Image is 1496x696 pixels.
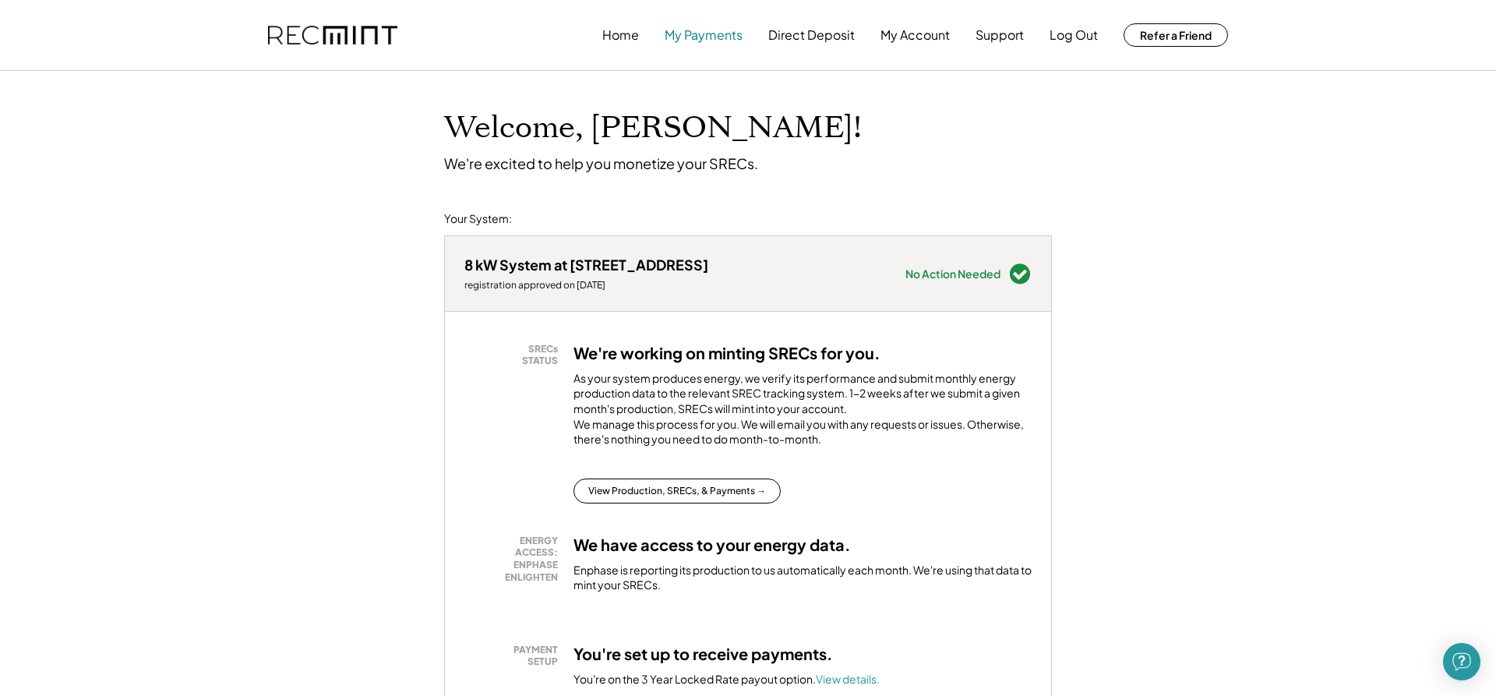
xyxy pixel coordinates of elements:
[472,644,558,668] div: PAYMENT SETUP
[1443,643,1480,680] div: Open Intercom Messenger
[573,371,1032,455] div: As your system produces energy, we verify its performance and submit monthly energy production da...
[976,19,1024,51] button: Support
[1124,23,1228,47] button: Refer a Friend
[573,535,851,555] h3: We have access to your energy data.
[768,19,855,51] button: Direct Deposit
[573,672,880,687] div: You're on the 3 Year Locked Rate payout option.
[464,256,708,274] div: 8 kW System at [STREET_ADDRESS]
[602,19,639,51] button: Home
[573,644,833,664] h3: You're set up to receive payments.
[464,279,708,291] div: registration approved on [DATE]
[573,563,1032,593] div: Enphase is reporting its production to us automatically each month. We're using that data to mint...
[665,19,743,51] button: My Payments
[444,154,758,172] div: We're excited to help you monetize your SRECs.
[472,343,558,367] div: SRECs STATUS
[880,19,950,51] button: My Account
[573,343,880,363] h3: We're working on minting SRECs for you.
[444,211,512,227] div: Your System:
[268,26,397,45] img: recmint-logotype%403x.png
[905,268,1000,279] div: No Action Needed
[1050,19,1098,51] button: Log Out
[573,479,781,503] button: View Production, SRECs, & Payments →
[472,535,558,583] div: ENERGY ACCESS: ENPHASE ENLIGHTEN
[816,672,880,686] a: View details.
[444,110,862,147] h1: Welcome, [PERSON_NAME]!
